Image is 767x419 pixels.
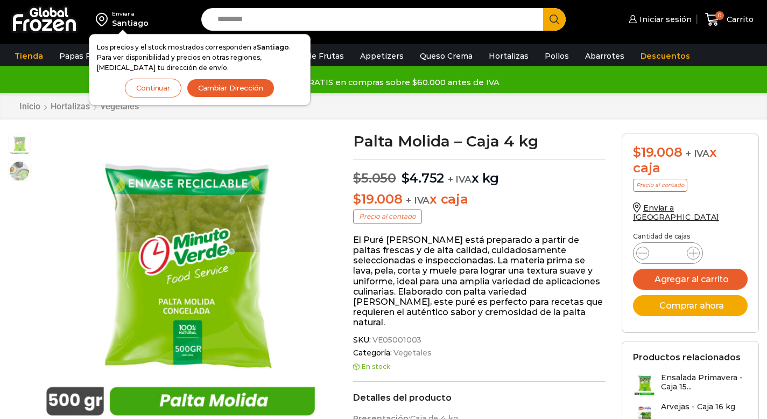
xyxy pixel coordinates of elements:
[724,14,754,25] span: Carrito
[633,203,719,222] a: Enviar a [GEOGRAPHIC_DATA]
[633,144,682,160] bdi: 19.008
[355,46,409,66] a: Appetizers
[637,14,692,25] span: Iniciar sesión
[257,43,289,51] strong: Santiago
[402,170,445,186] bdi: 4.752
[633,145,748,176] div: x caja
[633,295,748,316] button: Comprar ahora
[353,191,402,207] bdi: 19.008
[353,235,606,328] p: El Puré [PERSON_NAME] está preparado a partir de paltas frescas y de alta calidad, cuidadosamente...
[448,174,472,185] span: + IVA
[353,336,606,345] span: SKU:
[19,101,41,111] a: Inicio
[353,393,606,403] h2: Detalles del producto
[402,170,410,186] span: $
[9,134,30,156] span: palta-molida
[19,101,139,111] nav: Breadcrumb
[633,144,641,160] span: $
[626,9,692,30] a: Iniciar sesión
[414,46,478,66] a: Queso Crema
[661,373,748,392] h3: Ensalada Primavera - Caja 15...
[353,210,422,224] p: Precio al contado
[353,191,361,207] span: $
[661,402,735,411] h3: Arvejas - Caja 16 kg
[633,233,748,240] p: Cantidad de cajas
[96,10,112,29] img: address-field-icon.svg
[371,336,422,345] span: VE05001003
[483,46,534,66] a: Hortalizas
[353,192,606,207] p: x caja
[353,170,361,186] span: $
[658,246,678,261] input: Product quantity
[702,7,756,32] a: 0 Carrito
[277,46,349,66] a: Pulpa de Frutas
[187,79,275,97] button: Cambiar Dirección
[633,352,741,362] h2: Productos relacionados
[353,348,606,358] span: Categoría:
[112,18,149,29] div: Santiago
[112,10,149,18] div: Enviar a
[50,101,90,111] a: Hortalizas
[686,148,709,159] span: + IVA
[353,159,606,186] p: x kg
[543,8,566,31] button: Search button
[539,46,574,66] a: Pollos
[353,170,396,186] bdi: 5.050
[633,269,748,290] button: Agregar al carrito
[9,46,48,66] a: Tienda
[125,79,181,97] button: Continuar
[353,363,606,371] p: En stock
[353,134,606,149] h1: Palta Molida – Caja 4 kg
[635,46,695,66] a: Descuentos
[633,179,687,192] p: Precio al contado
[9,160,30,182] span: palta-molida
[406,195,430,206] span: + IVA
[633,373,748,396] a: Ensalada Primavera - Caja 15...
[392,348,432,358] a: Vegetales
[580,46,630,66] a: Abarrotes
[715,11,724,20] span: 0
[54,46,114,66] a: Papas Fritas
[97,42,302,73] p: Los precios y el stock mostrados corresponden a . Para ver disponibilidad y precios en otras regi...
[100,101,139,111] a: Vegetales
